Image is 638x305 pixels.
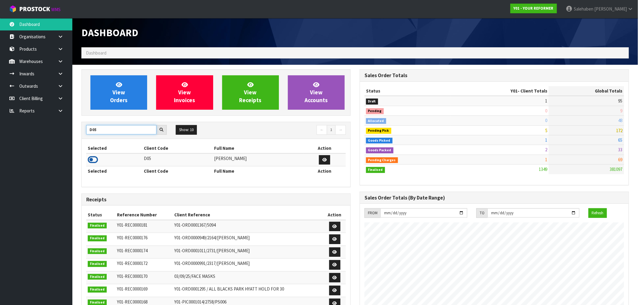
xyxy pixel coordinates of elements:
[545,137,547,143] span: 1
[51,7,61,12] small: WMS
[117,248,147,253] span: Y01-REC0000174
[88,261,107,267] span: Finalised
[365,195,624,201] h3: Sales Order Totals (By Date Range)
[117,222,147,228] span: Y01-REC0000181
[88,274,107,280] span: Finalised
[117,260,147,266] span: Y01-REC0000172
[366,167,385,173] span: Finalised
[88,248,107,254] span: Finalised
[143,143,213,153] th: Client Code
[117,235,147,241] span: Y01-REC0000176
[618,118,623,123] span: 48
[174,299,226,305] span: Y01-PIC0001014/2758/PS006
[174,81,195,104] span: View Invoices
[174,273,215,279] span: 03/09/25/FACE MASKS
[610,166,623,172] span: 381097
[450,86,549,96] th: - Client Totals
[366,108,384,114] span: Pending
[545,127,547,133] span: 5
[117,299,147,305] span: Y01-REC0000168
[117,273,147,279] span: Y01-REC0000170
[19,5,50,13] span: ProStock
[174,248,250,253] span: Y01-ORD0001011/2731/[PERSON_NAME]
[174,260,250,266] span: Y01-ORD0000991/2317/[PERSON_NAME]
[288,75,345,110] a: ViewAccounts
[514,6,554,11] strong: Y01 - YOUR REFORMER
[616,127,623,133] span: 172
[143,153,213,166] td: D05
[173,210,324,220] th: Client Reference
[213,166,303,176] th: Full Name
[335,125,346,135] a: →
[239,81,262,104] span: View Receipts
[176,125,197,135] button: Show: 10
[213,153,303,166] td: [PERSON_NAME]
[303,143,346,153] th: Action
[81,26,138,39] span: Dashboard
[86,210,115,220] th: Status
[366,147,393,153] span: Goods Packed
[86,166,143,176] th: Selected
[88,223,107,229] span: Finalised
[545,108,547,114] span: 0
[115,210,173,220] th: Reference Number
[545,98,547,104] span: 1
[88,287,107,293] span: Finalised
[539,166,547,172] span: 1349
[324,210,346,220] th: Action
[86,143,143,153] th: Selected
[220,125,346,136] nav: Page navigation
[618,157,623,162] span: 69
[545,157,547,162] span: 1
[117,286,147,292] span: Y01-REC0000169
[365,208,381,218] div: FROM
[174,286,284,292] span: Y01-ORD0001295 / ALL BLACKS PARK HYATT HOLD FOR 30
[618,137,623,143] span: 65
[574,6,593,12] span: Salehaben
[303,166,346,176] th: Action
[305,81,328,104] span: View Accounts
[366,138,393,144] span: Goods Picked
[366,118,386,124] span: Allocated
[174,222,216,228] span: Y01-ORD0001367/5094
[545,147,547,152] span: 2
[366,99,378,105] span: Draft
[90,75,147,110] a: ViewOrders
[9,5,17,13] img: cube-alt.png
[327,125,336,135] a: 1
[86,50,106,56] span: Dashboard
[549,86,624,96] th: Global Totals
[365,86,450,96] th: Status
[86,125,156,134] input: Search clients
[143,166,213,176] th: Client Code
[88,235,107,241] span: Finalised
[510,4,557,13] a: Y01 - YOUR REFORMER
[222,75,279,110] a: ViewReceipts
[366,128,391,134] span: Pending Pick
[589,208,607,218] button: Refresh
[365,73,624,78] h3: Sales Order Totals
[594,6,627,12] span: [PERSON_NAME]
[317,125,327,135] a: ←
[621,108,623,114] span: 9
[618,147,623,152] span: 33
[618,98,623,104] span: 95
[156,75,213,110] a: ViewInvoices
[213,143,303,153] th: Full Name
[476,208,488,218] div: TO
[545,118,547,123] span: 0
[110,81,128,104] span: View Orders
[510,88,518,94] span: Y01
[174,235,250,241] span: Y01-ORD0000949/2164/[PERSON_NAME]
[86,197,346,203] h3: Receipts
[366,157,398,163] span: Pending Charges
